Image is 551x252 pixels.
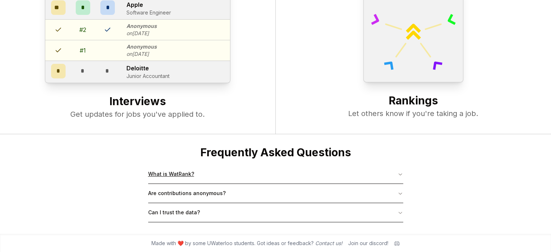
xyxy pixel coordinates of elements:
button: What is WatRank? [148,165,403,183]
div: # 1 [80,46,86,55]
div: Join our discord! [348,240,388,247]
p: Junior Accountant [126,73,170,80]
p: on [DATE] [126,50,157,58]
button: Can I trust the data? [148,203,403,222]
h2: Rankings [290,94,537,108]
p: on [DATE] [126,30,157,37]
h2: Interviews [14,95,261,109]
p: Anonymous [126,22,157,30]
p: Let others know if you're taking a job. [290,108,537,119]
span: Made with ❤️ by some UWaterloo students. Got ideas or feedback? [151,240,342,247]
a: Contact us! [315,240,342,246]
p: Anonymous [126,43,157,50]
p: Apple [126,0,171,9]
h2: Frequently Asked Questions [148,146,403,159]
p: Get updates for jobs you've applied to. [14,109,261,119]
p: Deloitte [126,64,170,73]
button: Are contributions anonymous? [148,184,403,203]
p: Software Engineer [126,9,171,16]
div: # 2 [79,25,86,34]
